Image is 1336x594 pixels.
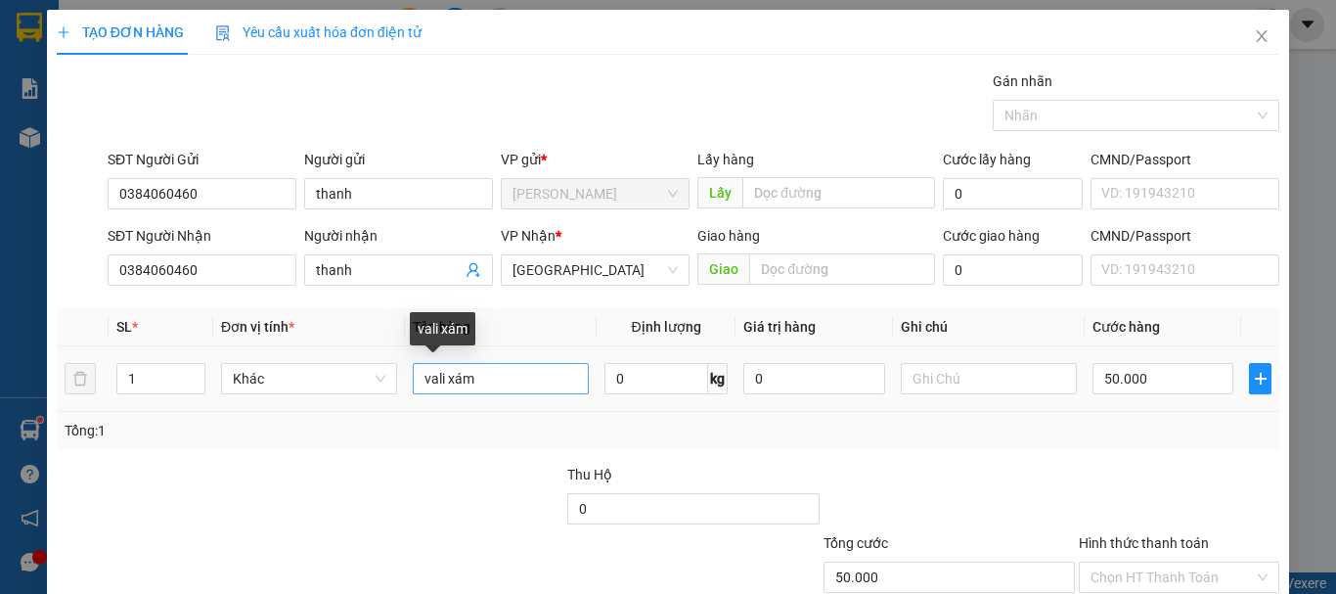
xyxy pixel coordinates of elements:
button: plus [1249,363,1271,394]
div: CMND/Passport [1091,149,1279,170]
button: Close [1234,10,1289,65]
input: VD: Bàn, Ghế [413,363,589,394]
span: TẠO ĐƠN HÀNG [57,24,184,40]
span: Khác [233,364,385,393]
span: Giao [697,253,749,285]
input: 0 [743,363,884,394]
span: Lấy hàng [697,152,754,167]
span: Tổng cước [824,535,888,551]
span: Phan Thiết [512,179,678,208]
th: Ghi chú [893,308,1085,346]
div: vali xám [410,312,475,345]
input: Dọc đường [749,253,935,285]
div: CMND/Passport [1091,225,1279,247]
div: Người gửi [304,149,493,170]
div: Người nhận [304,225,493,247]
div: SĐT Người Nhận [108,225,296,247]
input: Cước giao hàng [943,254,1083,286]
span: close [1254,28,1269,44]
span: plus [57,25,70,39]
span: Đà Lạt [512,255,678,285]
div: SĐT Người Gửi [108,149,296,170]
input: Cước lấy hàng [943,178,1083,209]
div: Tổng: 1 [65,420,517,441]
img: icon [215,25,231,41]
span: Thu Hộ [567,467,612,482]
span: Giá trị hàng [743,319,816,335]
span: VP Nhận [501,228,556,244]
span: Đơn vị tính [221,319,294,335]
span: Yêu cầu xuất hóa đơn điện tử [215,24,422,40]
label: Cước lấy hàng [943,152,1031,167]
button: delete [65,363,96,394]
span: plus [1250,371,1270,387]
label: Gán nhãn [993,73,1052,89]
span: Lấy [697,177,742,208]
span: SL [116,319,132,335]
input: Dọc đường [742,177,935,208]
span: kg [708,363,728,394]
label: Cước giao hàng [943,228,1040,244]
div: VP gửi [501,149,690,170]
span: Giao hàng [697,228,760,244]
span: Định lượng [631,319,700,335]
input: Ghi Chú [901,363,1077,394]
span: user-add [466,262,481,278]
span: Cước hàng [1092,319,1160,335]
label: Hình thức thanh toán [1079,535,1209,551]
